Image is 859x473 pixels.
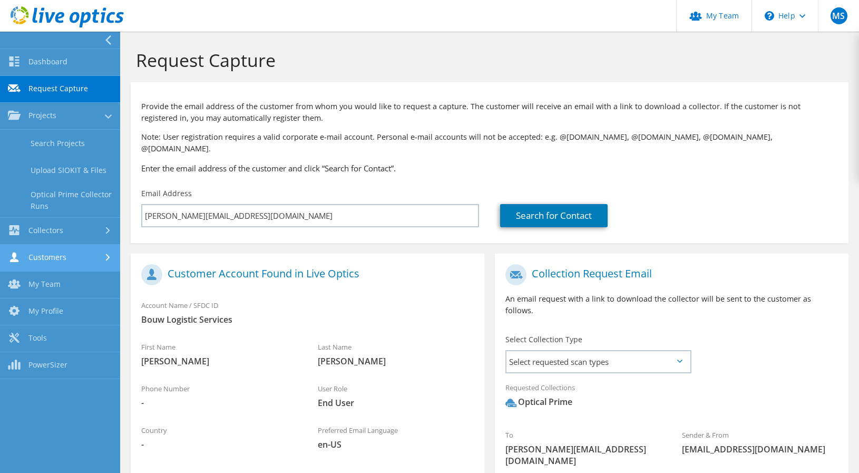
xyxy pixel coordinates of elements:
span: MS [831,7,847,24]
span: - [141,439,297,450]
div: Requested Collections [495,377,848,419]
span: Select requested scan types [506,351,690,372]
span: en-US [318,439,473,450]
span: [PERSON_NAME] [141,355,297,367]
h1: Request Capture [136,49,838,71]
div: User Role [307,378,484,414]
label: Select Collection Type [505,334,582,345]
h1: Collection Request Email [505,264,833,285]
a: Search for Contact [500,204,608,227]
span: - [141,397,297,409]
p: Note: User registration requires a valid corporate e-mail account. Personal e-mail accounts will ... [141,131,838,155]
p: An email request with a link to download the collector will be sent to the customer as follows. [505,293,838,316]
span: [PERSON_NAME][EMAIL_ADDRESS][DOMAIN_NAME] [505,443,661,467]
div: Country [131,419,307,456]
p: Provide the email address of the customer from whom you would like to request a capture. The cust... [141,101,838,124]
h3: Enter the email address of the customer and click “Search for Contact”. [141,162,838,174]
div: Sender & From [671,424,848,460]
div: Account Name / SFDC ID [131,294,484,331]
span: [PERSON_NAME] [318,355,473,367]
span: [EMAIL_ADDRESS][DOMAIN_NAME] [682,443,837,455]
h1: Customer Account Found in Live Optics [141,264,468,285]
div: Phone Number [131,378,307,414]
span: Bouw Logistic Services [141,314,474,325]
label: Email Address [141,188,192,199]
div: Last Name [307,336,484,372]
div: To [495,424,671,472]
div: First Name [131,336,307,372]
div: Preferred Email Language [307,419,484,456]
span: End User [318,397,473,409]
svg: \n [765,11,774,21]
div: Optical Prime [505,396,572,408]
